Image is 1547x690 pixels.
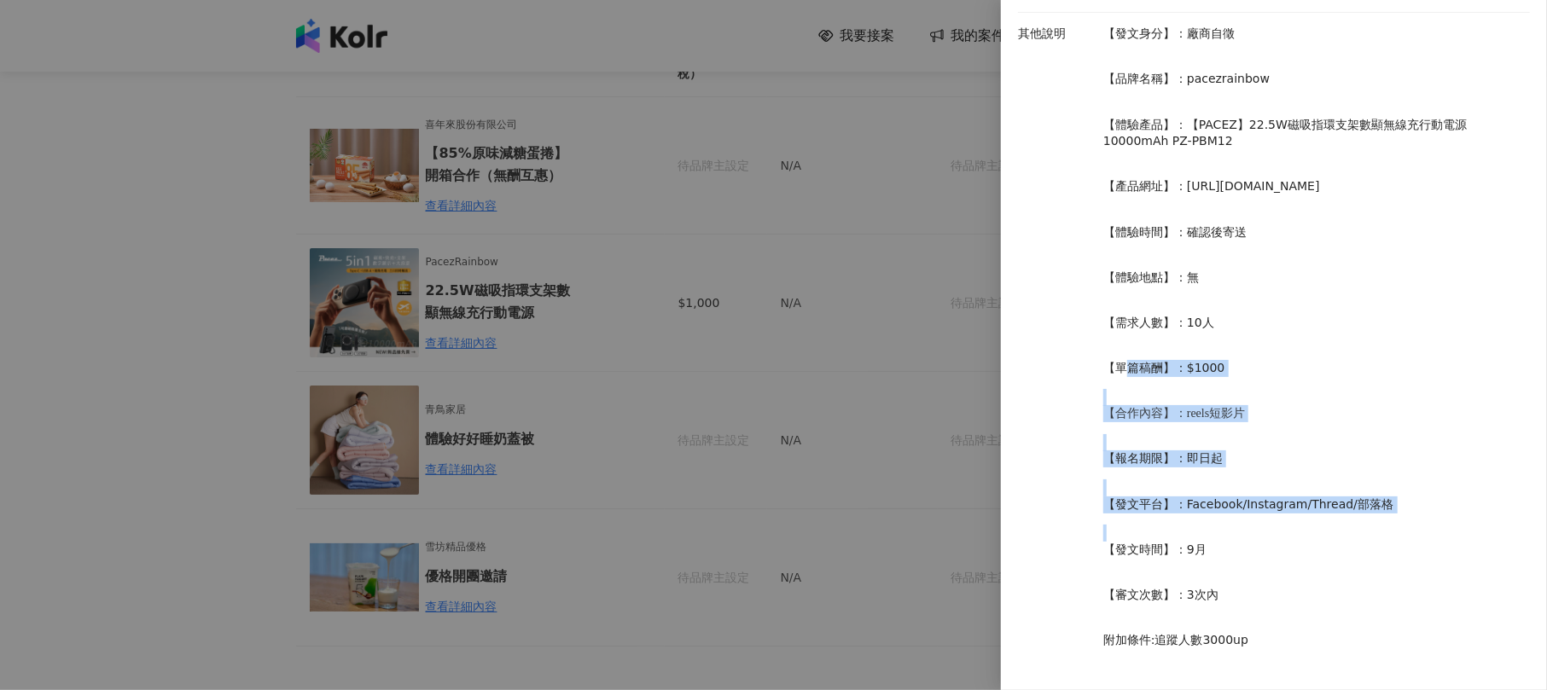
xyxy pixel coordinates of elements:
[1103,26,1521,43] p: 【發文身分】：廠商自徵
[1103,117,1521,150] p: 【體驗產品】：【PACEZ】22.5W磁吸指環支架數顯無線充行動電源10000mAh PZ-PBM12
[1103,224,1521,241] p: 【體驗時間】：確認後寄送
[1103,407,1245,420] span: 【合作內容】：reels短影片
[1103,360,1521,377] p: 【單篇稿酬】：$1000
[1103,315,1521,332] p: 【需求人數】：10人
[1018,26,1095,43] p: 其他說明
[1103,632,1521,649] p: 附加條件:追蹤人數3000up
[1103,71,1521,88] p: 【品牌名稱】：pacezrainbow
[1103,178,1521,195] p: 【產品網址】：[URL][DOMAIN_NAME]
[1103,450,1521,467] p: 【報名期限】：即日起
[1103,542,1521,559] p: 【發文時間】：9月
[1103,270,1521,287] p: 【體驗地點】：無
[1103,587,1521,604] p: 【審文次數】：3次內
[1103,496,1521,513] p: 【發文平台】：Facebook/Instagram/Thread/部落格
